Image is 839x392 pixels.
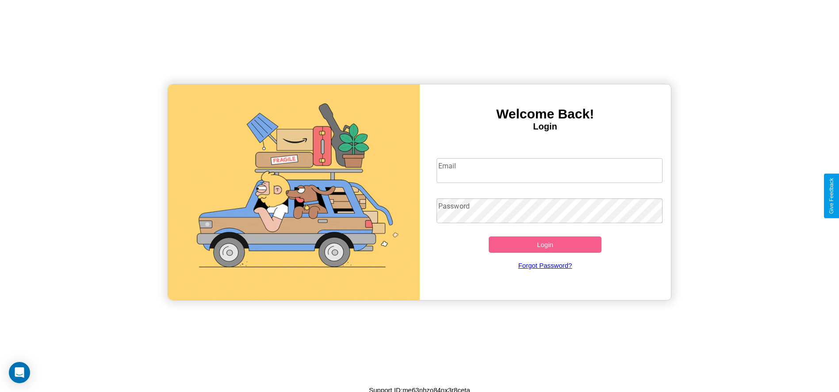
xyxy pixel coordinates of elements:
[420,107,671,122] h3: Welcome Back!
[168,84,419,300] img: gif
[9,362,30,383] div: Open Intercom Messenger
[420,122,671,132] h4: Login
[432,253,658,278] a: Forgot Password?
[828,178,835,214] div: Give Feedback
[489,236,602,253] button: Login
